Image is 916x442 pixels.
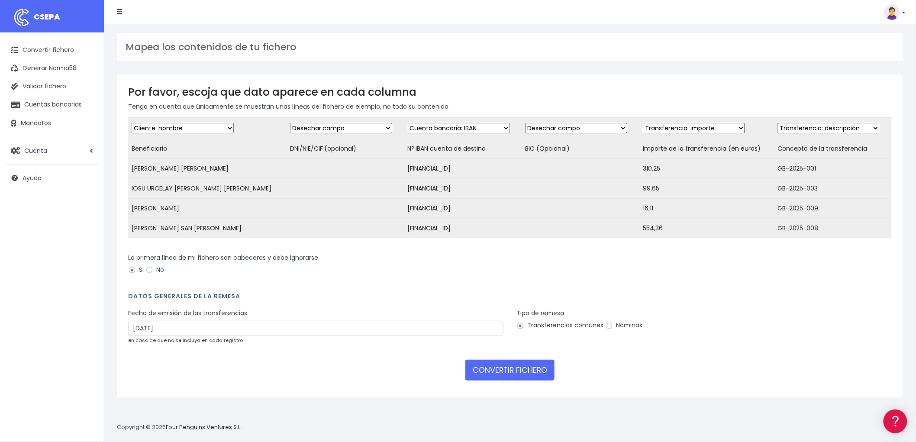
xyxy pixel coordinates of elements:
td: [FINANCIAL_ID] [404,199,522,219]
td: GB-2025-008 [774,219,892,239]
span: Ayuda [23,174,42,182]
img: profile [884,4,900,20]
a: API [9,221,164,235]
td: DNI/NIE/CIF (opcional) [287,139,404,159]
a: Formatos [9,110,164,123]
div: Información general [9,60,164,68]
a: Perfiles de empresas [9,150,164,163]
label: Si [128,265,144,274]
label: Tipo de remesa [516,309,564,318]
span: Cuenta [24,146,47,155]
p: Tenga en cuenta que únicamente se muestran unas líneas del fichero de ejemplo, no todo su contenido. [128,102,892,111]
td: 554,36 [639,219,774,239]
td: [PERSON_NAME] [PERSON_NAME] [128,159,287,179]
a: Problemas habituales [9,123,164,136]
td: Nº IBAN cuenta de destino [404,139,522,159]
td: Beneficiario [128,139,287,159]
td: GB-2025-003 [774,179,892,199]
a: Cuentas bancarias [4,96,100,114]
label: Fecha de emisión de las transferencias [128,309,247,318]
td: 16,11 [639,199,774,219]
td: IOSU URCELAY [PERSON_NAME] [PERSON_NAME] [128,179,287,199]
td: [FINANCIAL_ID] [404,219,522,239]
td: Importe de la transferencia (en euros) [639,139,774,159]
button: Contáctanos [9,232,164,247]
small: en caso de que no se incluya en cada registro [128,337,243,344]
td: [FINANCIAL_ID] [404,159,522,179]
label: Transferencias comúnes [516,321,603,330]
label: No [145,265,164,274]
button: CONVERTIR FICHERO [465,360,555,381]
span: CSEPA [34,11,60,22]
label: La primera línea de mi fichero son cabeceras y debe ignorarse [128,253,318,262]
a: Ayuda [4,169,100,187]
a: Convertir fichero [4,41,100,59]
h4: Datos generales de la remesa [128,293,892,304]
a: Generar Norma58 [4,59,100,77]
img: logo [11,6,32,28]
a: Four Penguins Ventures S.L. [166,423,242,431]
a: Mandatos [4,114,100,132]
h3: Por favor, escoja que dato aparece en cada columna [128,86,892,98]
a: Videotutoriales [9,136,164,150]
td: [PERSON_NAME] [128,199,287,219]
td: BIC (Opcional) [522,139,639,159]
td: Concepto de la transferencia [774,139,892,159]
td: GB-2025-009 [774,199,892,219]
td: [FINANCIAL_ID] [404,179,522,199]
a: Cuenta [4,142,100,160]
div: Programadores [9,208,164,216]
td: GB-2025-001 [774,159,892,179]
label: Nóminas [605,321,642,330]
p: Copyright © 2025 . [117,423,243,432]
td: 310,25 [639,159,774,179]
div: Facturación [9,172,164,180]
a: Validar fichero [4,77,100,96]
h3: Mapea los contenidos de tu fichero [126,42,894,53]
a: POWERED BY ENCHANT [119,249,167,258]
a: General [9,186,164,199]
td: 99,65 [639,179,774,199]
div: Convertir ficheros [9,96,164,104]
td: [PERSON_NAME] SAN [PERSON_NAME] [128,219,287,239]
a: Información general [9,74,164,87]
